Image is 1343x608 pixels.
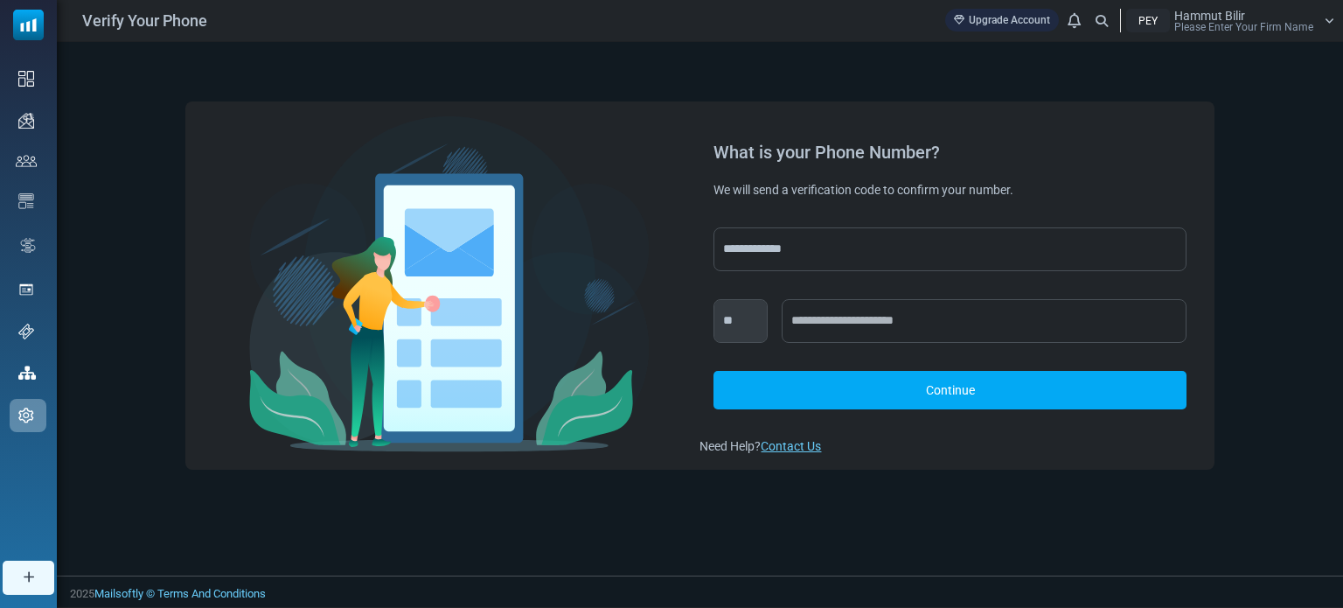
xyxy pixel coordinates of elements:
[94,587,155,600] a: Mailsoftly ©
[18,193,34,209] img: email-templates-icon.svg
[157,587,266,600] a: Terms And Conditions
[713,371,1186,409] a: Continue
[18,408,34,423] img: settings-icon.svg
[761,439,821,453] a: Contact Us
[82,9,207,32] span: Verify Your Phone
[18,324,34,339] img: support-icon.svg
[1126,9,1170,32] div: PEY
[713,143,1186,161] div: What is your Phone Number?
[713,182,1186,199] div: We will send a verification code to confirm your number.
[699,437,1200,456] div: Need Help?
[1174,10,1245,22] span: Hammut Bilir
[18,71,34,87] img: dashboard-icon.svg
[57,576,1343,607] footer: 2025
[13,10,44,40] img: mailsoftly_icon_blue_white.svg
[1174,22,1313,32] span: Please Enter Your Firm Name
[18,282,34,297] img: landing_pages.svg
[18,235,38,255] img: workflow.svg
[945,9,1059,31] a: Upgrade Account
[1126,9,1334,32] a: PEY Hammut Bilir Please Enter Your Firm Name
[16,155,37,167] img: contacts-icon.svg
[157,587,266,600] span: translation missing: en.layouts.footer.terms_and_conditions
[18,113,34,129] img: campaigns-icon.png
